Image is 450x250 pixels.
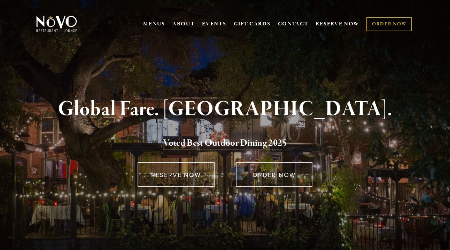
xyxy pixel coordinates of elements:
a: CONTACT [278,17,309,31]
a: Voted Best Outdoor Dining 202 [163,137,282,150]
h2: 5 [46,136,404,151]
a: ORDER NOW [366,17,412,31]
a: ABOUT [172,21,195,27]
a: ORDER NOW [236,162,313,187]
a: RESERVE NOW [316,17,359,31]
a: EVENTS [202,21,226,27]
strong: Global Fare. [GEOGRAPHIC_DATA]. [58,96,392,122]
a: RESERVE NOW [138,162,215,187]
a: GIFT CARDS [234,17,271,31]
a: MENUS [143,21,165,27]
img: Novo Restaurant &amp; Lounge [35,15,78,33]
